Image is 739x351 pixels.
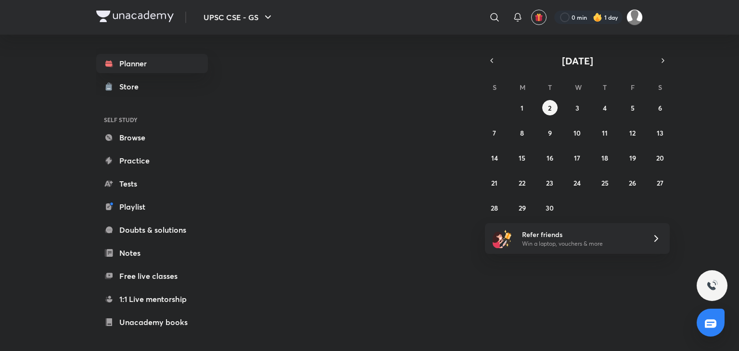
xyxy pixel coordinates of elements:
[629,178,636,188] abbr: September 26, 2025
[491,178,497,188] abbr: September 21, 2025
[96,220,208,239] a: Doubts & solutions
[706,280,718,291] img: ttu
[625,150,640,165] button: September 19, 2025
[575,83,582,92] abbr: Wednesday
[629,128,636,138] abbr: September 12, 2025
[658,83,662,92] abbr: Saturday
[96,313,208,332] a: Unacademy books
[625,125,640,140] button: September 12, 2025
[597,125,612,140] button: September 11, 2025
[520,128,524,138] abbr: September 8, 2025
[487,125,502,140] button: September 7, 2025
[542,200,558,215] button: September 30, 2025
[574,153,580,163] abbr: September 17, 2025
[652,150,668,165] button: September 20, 2025
[96,112,208,128] h6: SELF STUDY
[96,54,208,73] a: Planner
[198,8,280,27] button: UPSC CSE - GS
[573,178,581,188] abbr: September 24, 2025
[514,100,530,115] button: September 1, 2025
[522,239,640,248] p: Win a laptop, vouchers & more
[546,203,554,213] abbr: September 30, 2025
[601,178,609,188] abbr: September 25, 2025
[491,153,498,163] abbr: September 14, 2025
[652,125,668,140] button: September 13, 2025
[493,128,496,138] abbr: September 7, 2025
[597,100,612,115] button: September 4, 2025
[96,77,208,96] a: Store
[603,83,607,92] abbr: Thursday
[96,128,208,147] a: Browse
[625,175,640,190] button: September 26, 2025
[519,203,526,213] abbr: September 29, 2025
[96,11,174,25] a: Company Logo
[96,266,208,286] a: Free live classes
[519,178,525,188] abbr: September 22, 2025
[487,175,502,190] button: September 21, 2025
[522,229,640,239] h6: Refer friends
[542,150,558,165] button: September 16, 2025
[491,203,498,213] abbr: September 28, 2025
[493,229,512,248] img: referral
[548,128,552,138] abbr: September 9, 2025
[629,153,636,163] abbr: September 19, 2025
[519,153,525,163] abbr: September 15, 2025
[535,13,543,22] img: avatar
[603,103,607,113] abbr: September 4, 2025
[96,174,208,193] a: Tests
[514,200,530,215] button: September 29, 2025
[119,81,144,92] div: Store
[96,289,208,309] a: 1:1 Live mentorship
[570,150,585,165] button: September 17, 2025
[542,100,558,115] button: September 2, 2025
[548,103,551,113] abbr: September 2, 2025
[658,103,662,113] abbr: September 6, 2025
[575,103,579,113] abbr: September 3, 2025
[542,175,558,190] button: September 23, 2025
[96,197,208,216] a: Playlist
[548,83,552,92] abbr: Tuesday
[520,83,525,92] abbr: Monday
[570,125,585,140] button: September 10, 2025
[652,175,668,190] button: September 27, 2025
[514,175,530,190] button: September 22, 2025
[597,150,612,165] button: September 18, 2025
[631,83,635,92] abbr: Friday
[96,11,174,22] img: Company Logo
[531,10,547,25] button: avatar
[652,100,668,115] button: September 6, 2025
[601,153,608,163] abbr: September 18, 2025
[96,151,208,170] a: Practice
[546,178,553,188] abbr: September 23, 2025
[656,153,664,163] abbr: September 20, 2025
[487,200,502,215] button: September 28, 2025
[487,150,502,165] button: September 14, 2025
[625,100,640,115] button: September 5, 2025
[96,243,208,263] a: Notes
[597,175,612,190] button: September 25, 2025
[657,178,663,188] abbr: September 27, 2025
[573,128,581,138] abbr: September 10, 2025
[514,125,530,140] button: September 8, 2025
[570,175,585,190] button: September 24, 2025
[547,153,553,163] abbr: September 16, 2025
[570,100,585,115] button: September 3, 2025
[602,128,608,138] abbr: September 11, 2025
[498,54,656,67] button: [DATE]
[562,54,593,67] span: [DATE]
[542,125,558,140] button: September 9, 2025
[493,83,497,92] abbr: Sunday
[521,103,523,113] abbr: September 1, 2025
[626,9,643,25] img: SP
[593,13,602,22] img: streak
[514,150,530,165] button: September 15, 2025
[631,103,635,113] abbr: September 5, 2025
[657,128,663,138] abbr: September 13, 2025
